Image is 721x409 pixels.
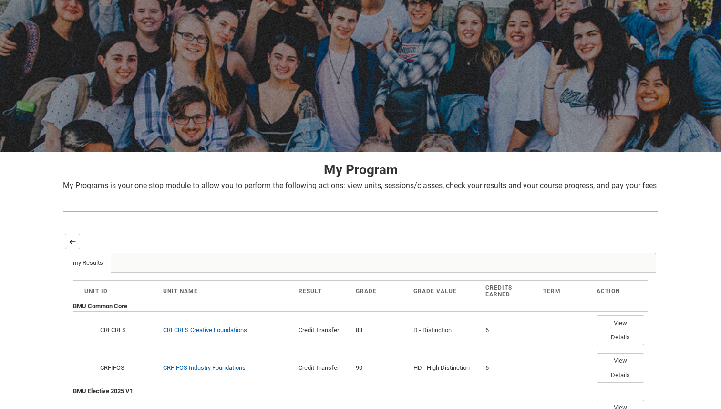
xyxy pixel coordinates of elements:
div: CRFCRFS [99,325,155,335]
div: Result [299,288,349,294]
strong: My Program [324,162,398,178]
div: Unit ID [84,288,155,294]
div: Credits Earned [485,284,536,298]
div: Action [597,288,637,294]
button: Back [65,234,80,249]
div: Credit Transfer [299,325,349,335]
div: CRFIFOS Industry Foundations [163,363,246,373]
div: 90 [356,363,406,373]
a: CRFCRFS Creative Foundations [163,326,247,334]
div: 6 [485,363,536,373]
div: CRFCRFS Creative Foundations [163,325,247,335]
span: My Programs is your one stop module to allow you to perform the following actions: view units, se... [63,181,657,190]
b: BMU Common Core [73,303,127,310]
div: Term [543,288,589,294]
a: my Results [65,253,111,273]
button: View Details [597,315,644,345]
div: 83 [356,325,406,335]
div: Credit Transfer [299,363,349,373]
img: REDU_GREY_LINE [63,207,658,217]
a: CRFIFOS Industry Foundations [163,364,246,371]
div: HD - High Distinction [413,363,478,373]
div: D - Distinction [413,325,478,335]
b: BMU Elective 2025 V1 [73,388,133,395]
div: 6 [485,325,536,335]
div: Unit Name [163,288,291,294]
div: Grade [356,288,406,294]
div: Grade Value [413,288,478,294]
button: View Details [597,353,644,383]
div: CRFIFOS [99,363,155,373]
